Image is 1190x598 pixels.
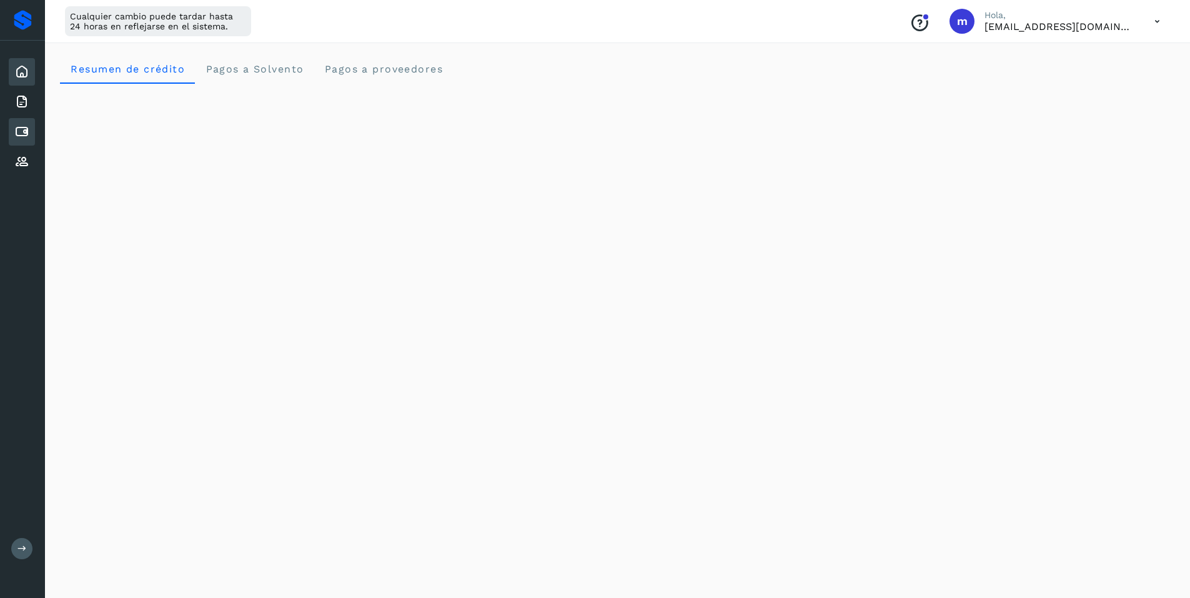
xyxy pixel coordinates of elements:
div: Inicio [9,58,35,86]
p: molalde@aldevaram.com [984,21,1134,32]
div: Facturas [9,88,35,116]
span: Pagos a Solvento [205,63,304,75]
div: Proveedores [9,148,35,176]
span: Pagos a proveedores [324,63,443,75]
span: Resumen de crédito [70,63,185,75]
p: Hola, [984,10,1134,21]
div: Cuentas por pagar [9,118,35,146]
div: Cualquier cambio puede tardar hasta 24 horas en reflejarse en el sistema. [65,6,251,36]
